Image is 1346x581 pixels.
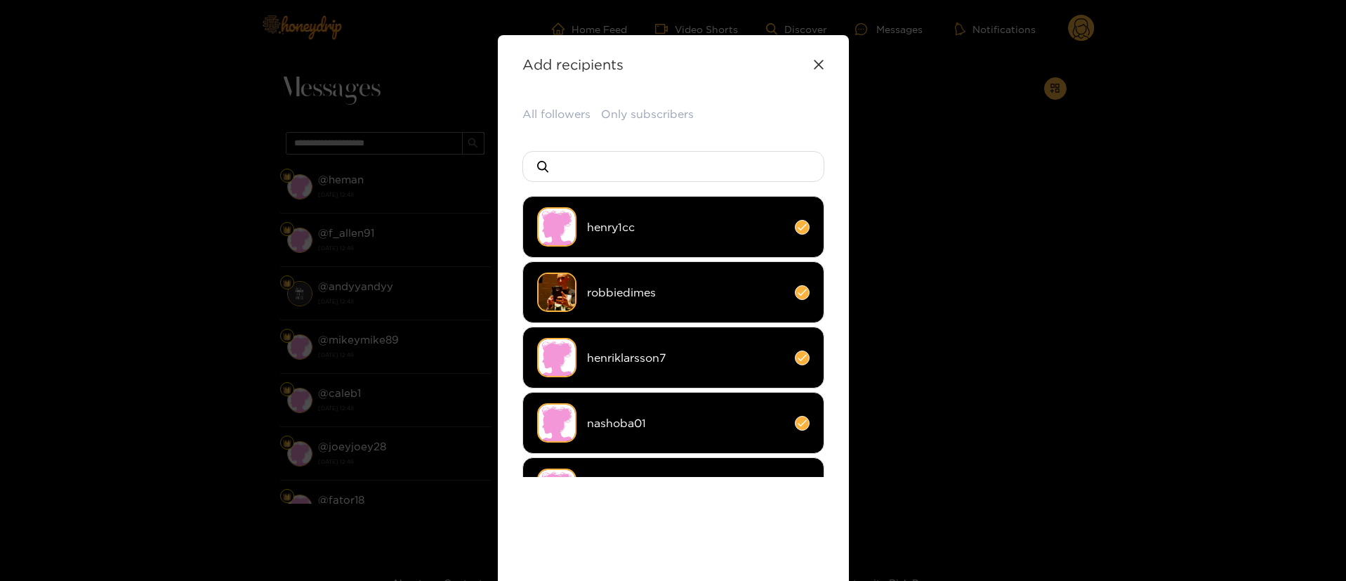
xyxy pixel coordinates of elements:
img: no-avatar.png [537,403,576,443]
img: no-avatar.png [537,338,576,377]
span: nashoba01 [587,415,784,431]
span: henriklarsson7 [587,350,784,366]
img: no-avatar.png [537,207,576,247]
strong: Add recipients [522,56,623,72]
img: no-avatar.png [537,469,576,508]
button: All followers [522,106,590,122]
span: henry1cc [587,219,784,235]
button: Only subscribers [601,106,694,122]
img: upxnl-screenshot_20250725_032726_gallery.jpg [537,273,576,312]
span: robbiedimes [587,285,784,301]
